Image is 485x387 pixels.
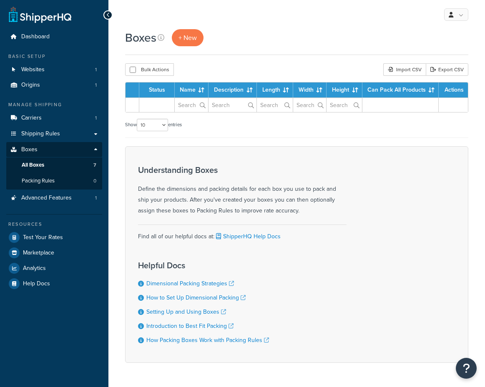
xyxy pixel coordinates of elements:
span: Advanced Features [21,195,72,202]
span: Shipping Rules [21,130,60,137]
span: 1 [95,115,97,122]
a: + New [172,29,204,46]
a: Setting Up and Using Boxes [146,307,226,316]
div: Find all of our helpful docs at: [138,225,347,242]
span: 1 [95,66,97,73]
input: Search [175,98,208,112]
a: ShipperHQ Home [9,6,71,23]
a: Websites 1 [6,62,102,77]
span: 1 [95,82,97,89]
input: Search [209,98,256,112]
button: Bulk Actions [125,63,174,76]
a: Marketplace [6,245,102,260]
input: Search [327,98,362,112]
th: Status [139,82,175,97]
th: Width [293,82,327,97]
a: All Boxes 7 [6,157,102,173]
a: How Packing Boxes Work with Packing Rules [146,336,269,345]
a: Packing Rules 0 [6,173,102,189]
input: Search [257,98,293,112]
li: Packing Rules [6,173,102,189]
a: Help Docs [6,276,102,291]
div: Manage Shipping [6,101,102,108]
button: Open Resource Center [456,358,477,379]
span: Carriers [21,115,42,122]
a: Export CSV [426,63,468,76]
span: Marketplace [23,250,54,257]
span: 1 [95,195,97,202]
input: Search [293,98,326,112]
label: Show entries [125,119,182,131]
a: Dashboard [6,29,102,45]
span: 7 [93,162,96,169]
a: How to Set Up Dimensional Packing [146,293,246,302]
th: Actions [439,82,468,97]
span: Boxes [21,146,38,153]
a: Analytics [6,261,102,276]
th: Height [327,82,362,97]
div: Define the dimensions and packing details for each box you use to pack and ship your products. Af... [138,165,347,216]
span: Help Docs [23,280,50,287]
a: Test Your Rates [6,230,102,245]
span: 0 [93,177,96,185]
div: Resources [6,221,102,228]
a: Dimensional Packing Strategies [146,279,234,288]
th: Length [257,82,293,97]
span: + New [178,33,197,42]
span: Websites [21,66,45,73]
div: Import CSV [383,63,426,76]
h1: Boxes [125,30,156,46]
a: Introduction to Best Fit Packing [146,322,234,330]
span: Packing Rules [22,177,55,185]
li: Advanced Features [6,190,102,206]
h3: Understanding Boxes [138,165,347,175]
div: Basic Setup [6,53,102,60]
a: ShipperHQ Help Docs [214,232,281,241]
select: Showentries [137,119,168,131]
a: Shipping Rules [6,126,102,142]
a: Origins 1 [6,77,102,93]
h3: Helpful Docs [138,261,269,270]
a: Carriers 1 [6,110,102,126]
span: Test Your Rates [23,234,63,241]
li: Carriers [6,110,102,126]
th: Name [175,82,209,97]
a: Boxes [6,142,102,157]
span: Dashboard [21,33,50,40]
span: Analytics [23,265,46,272]
th: Description [209,82,257,97]
span: All Boxes [22,162,44,169]
a: Advanced Features 1 [6,190,102,206]
li: Boxes [6,142,102,190]
li: Websites [6,62,102,77]
span: Origins [21,82,40,89]
th: Can Pack All Products [362,82,439,97]
li: Origins [6,77,102,93]
li: All Boxes [6,157,102,173]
